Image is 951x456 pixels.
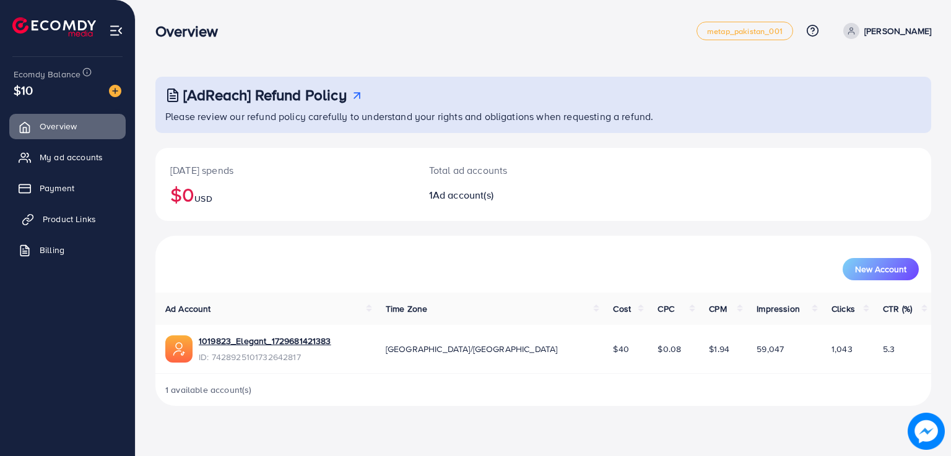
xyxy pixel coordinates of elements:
[40,244,64,256] span: Billing
[855,265,906,273] span: New Account
[709,343,729,355] span: $1.94
[14,68,80,80] span: Ecomdy Balance
[9,176,126,200] a: Payment
[707,27,783,35] span: metap_pakistan_001
[386,343,558,355] span: [GEOGRAPHIC_DATA]/[GEOGRAPHIC_DATA]
[429,163,593,178] p: Total ad accounts
[199,335,331,347] a: 1019823_Elegant_1729681421383
[838,23,931,39] a: [PERSON_NAME]
[908,413,945,450] img: image
[9,114,126,139] a: Overview
[843,258,919,280] button: New Account
[40,120,77,132] span: Overview
[199,351,331,363] span: ID: 7428925101732642817
[697,22,793,40] a: metap_pakistan_001
[170,183,399,206] h2: $0
[40,182,74,194] span: Payment
[433,188,493,202] span: Ad account(s)
[14,81,33,99] span: $10
[613,343,628,355] span: $40
[832,343,853,355] span: 1,043
[613,303,631,315] span: Cost
[883,343,895,355] span: 5.3
[170,163,399,178] p: [DATE] spends
[194,192,212,205] span: USD
[709,303,726,315] span: CPM
[165,303,211,315] span: Ad Account
[386,303,427,315] span: Time Zone
[864,24,931,38] p: [PERSON_NAME]
[9,145,126,170] a: My ad accounts
[9,238,126,262] a: Billing
[183,86,347,104] h3: [AdReach] Refund Policy
[40,151,103,163] span: My ad accounts
[155,22,228,40] h3: Overview
[832,303,855,315] span: Clicks
[109,85,121,97] img: image
[109,24,123,38] img: menu
[43,213,96,225] span: Product Links
[658,343,681,355] span: $0.08
[658,303,674,315] span: CPC
[12,17,96,37] img: logo
[757,303,800,315] span: Impression
[883,303,912,315] span: CTR (%)
[165,384,252,396] span: 1 available account(s)
[165,109,924,124] p: Please review our refund policy carefully to understand your rights and obligations when requesti...
[165,335,193,363] img: ic-ads-acc.e4c84228.svg
[9,207,126,231] a: Product Links
[757,343,784,355] span: 59,047
[429,189,593,201] h2: 1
